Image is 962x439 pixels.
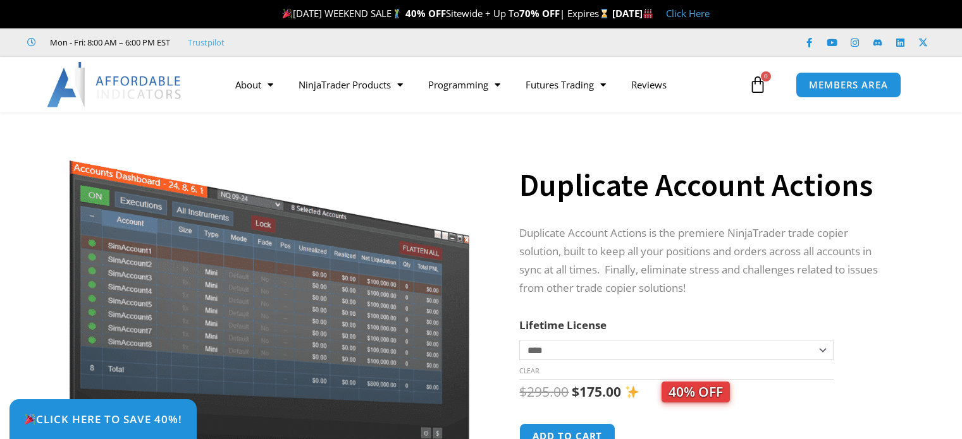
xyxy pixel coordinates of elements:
a: MEMBERS AREA [796,72,901,98]
span: 40% OFF [662,382,730,402]
label: Lifetime License [519,318,607,332]
img: 🏭 [643,9,653,18]
p: Duplicate Account Actions is the premiere NinjaTrader trade copier solution, built to keep all yo... [519,224,889,298]
span: [DATE] WEEKEND SALE Sitewide + Up To | Expires [280,7,612,20]
span: Click Here to save 40%! [24,414,182,424]
a: Trustpilot [188,35,225,50]
img: 🎉 [25,414,35,424]
span: 0 [761,71,771,81]
strong: [DATE] [612,7,653,20]
a: Programming [416,70,513,99]
h1: Duplicate Account Actions [519,163,889,207]
img: ✨ [626,385,639,399]
a: 🎉Click Here to save 40%! [9,399,197,439]
span: $ [572,383,579,400]
img: 🏌️‍♂️ [392,9,402,18]
a: Futures Trading [513,70,619,99]
strong: 70% OFF [519,7,560,20]
a: Reviews [619,70,679,99]
span: $ [519,383,527,400]
a: 0 [730,66,786,103]
img: ⌛ [600,9,609,18]
a: Click Here [666,7,710,20]
a: About [223,70,286,99]
span: MEMBERS AREA [809,80,888,90]
strong: 40% OFF [405,7,446,20]
a: NinjaTrader Products [286,70,416,99]
span: Mon - Fri: 8:00 AM – 6:00 PM EST [47,35,170,50]
bdi: 175.00 [572,383,621,400]
nav: Menu [223,70,746,99]
a: Clear options [519,366,539,375]
img: 🎉 [283,9,292,18]
img: LogoAI | Affordable Indicators – NinjaTrader [47,62,183,107]
bdi: 295.00 [519,383,569,400]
